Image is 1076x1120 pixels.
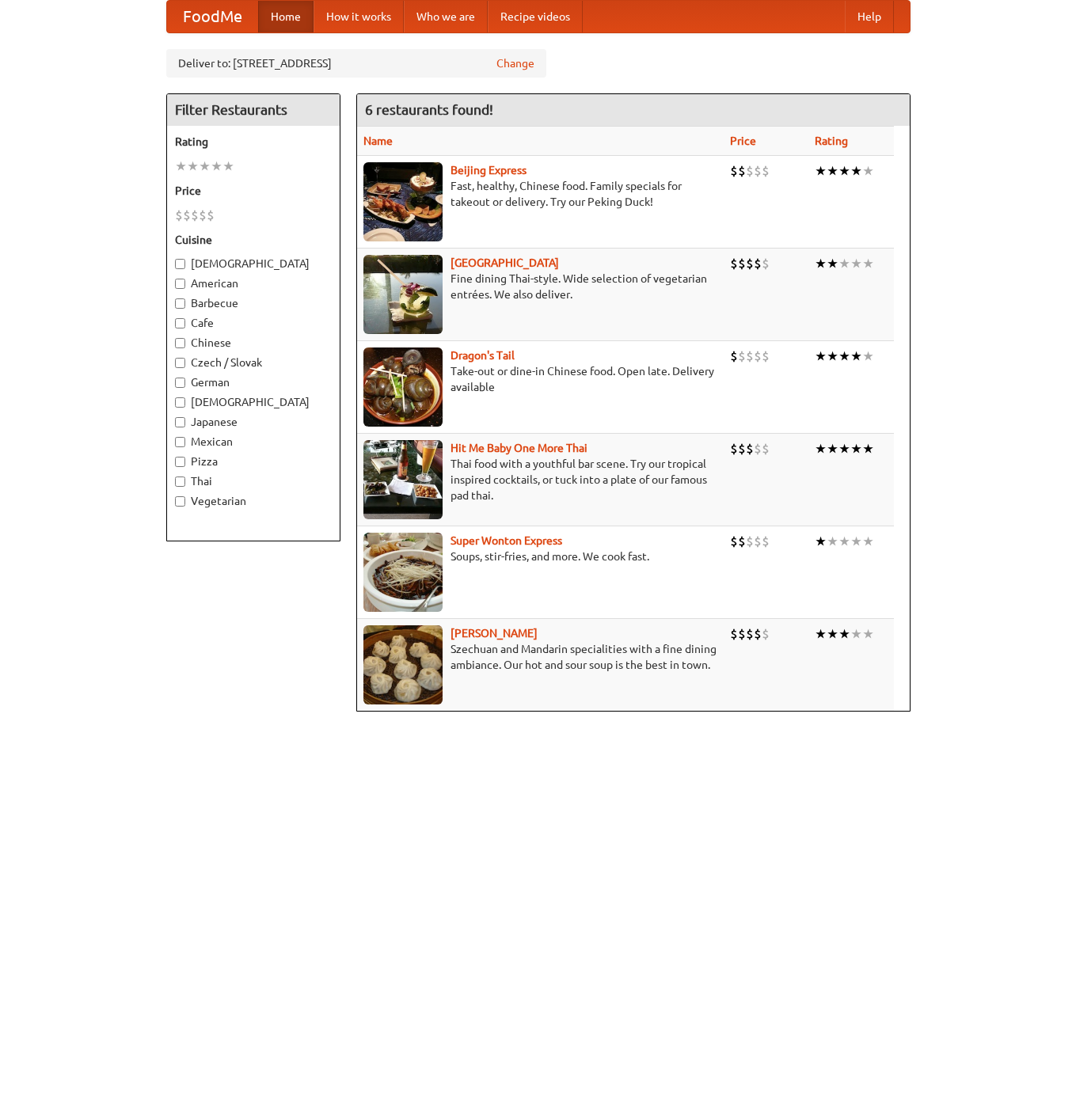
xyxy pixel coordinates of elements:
li: $ [754,440,762,457]
li: ★ [862,255,874,272]
label: Vegetarian [175,493,332,509]
a: Name [363,135,393,147]
div: Deliver to: [STREET_ADDRESS] [166,49,546,78]
li: ★ [838,162,850,180]
li: $ [730,625,738,643]
li: ★ [838,347,850,365]
li: ★ [827,255,838,272]
p: Soups, stir-fries, and more. We cook fast. [363,549,718,564]
h5: Price [175,183,332,199]
li: $ [762,440,770,457]
li: $ [738,440,746,457]
li: $ [730,533,738,550]
a: Change [496,55,534,71]
h4: Filter Restaurants [167,94,340,126]
li: ★ [850,625,862,643]
li: $ [746,625,754,643]
li: ★ [222,158,234,175]
img: satay.jpg [363,255,443,334]
p: Fine dining Thai-style. Wide selection of vegetarian entrées. We also deliver. [363,271,718,302]
li: $ [754,162,762,180]
li: ★ [815,440,827,457]
label: Chinese [175,335,332,351]
input: Japanese [175,417,185,427]
label: Mexican [175,434,332,450]
input: Mexican [175,437,185,447]
li: ★ [862,440,874,457]
a: Beijing Express [451,164,527,177]
li: $ [762,255,770,272]
li: $ [730,440,738,457]
a: Price [730,135,756,147]
li: $ [746,440,754,457]
li: ★ [838,440,850,457]
li: ★ [211,158,222,175]
li: ★ [862,162,874,180]
p: Thai food with a youthful bar scene. Try our tropical inspired cocktails, or tuck into a plate of... [363,456,718,503]
li: ★ [827,162,838,180]
p: Szechuan and Mandarin specialities with a fine dining ambiance. Our hot and sour soup is the best... [363,641,718,673]
li: ★ [827,347,838,365]
li: $ [762,625,770,643]
li: ★ [850,255,862,272]
li: ★ [815,162,827,180]
img: superwonton.jpg [363,533,443,612]
img: dragon.jpg [363,347,443,427]
a: Super Wonton Express [451,534,562,547]
a: FoodMe [167,1,258,32]
li: $ [762,347,770,365]
label: Thai [175,473,332,489]
label: Japanese [175,414,332,430]
input: Chinese [175,338,185,348]
li: $ [754,625,762,643]
li: ★ [815,255,827,272]
li: ★ [850,533,862,550]
li: ★ [850,347,862,365]
li: ★ [862,625,874,643]
label: Czech / Slovak [175,355,332,370]
label: American [175,275,332,291]
label: Cafe [175,315,332,331]
label: [DEMOGRAPHIC_DATA] [175,394,332,410]
input: [DEMOGRAPHIC_DATA] [175,259,185,269]
li: $ [746,162,754,180]
a: Help [845,1,894,32]
li: $ [730,255,738,272]
label: [DEMOGRAPHIC_DATA] [175,256,332,271]
img: babythai.jpg [363,440,443,519]
b: Hit Me Baby One More Thai [451,442,587,454]
li: ★ [862,347,874,365]
li: $ [754,347,762,365]
li: $ [738,347,746,365]
li: $ [746,347,754,365]
a: Dragon's Tail [451,349,515,362]
input: [DEMOGRAPHIC_DATA] [175,397,185,408]
input: Thai [175,476,185,487]
p: Fast, healthy, Chinese food. Family specials for takeout or delivery. Try our Peking Duck! [363,178,718,210]
li: ★ [838,255,850,272]
li: $ [730,162,738,180]
input: Pizza [175,457,185,467]
li: $ [175,207,183,224]
a: [PERSON_NAME] [451,627,538,640]
a: [GEOGRAPHIC_DATA] [451,256,559,269]
li: $ [207,207,215,224]
a: Home [258,1,314,32]
li: $ [738,533,746,550]
li: ★ [187,158,199,175]
li: $ [738,162,746,180]
li: ★ [827,625,838,643]
li: $ [730,347,738,365]
label: Barbecue [175,295,332,311]
input: American [175,279,185,289]
li: ★ [838,533,850,550]
h5: Cuisine [175,232,332,248]
li: ★ [850,440,862,457]
input: Cafe [175,318,185,328]
li: $ [762,533,770,550]
a: Recipe videos [488,1,583,32]
h5: Rating [175,134,332,150]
